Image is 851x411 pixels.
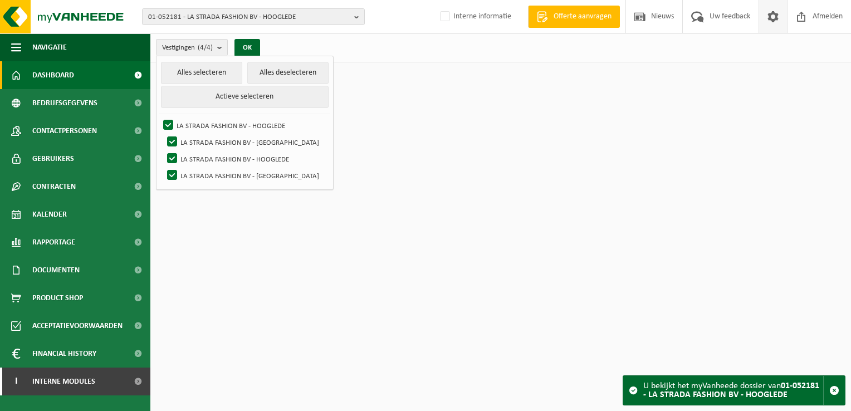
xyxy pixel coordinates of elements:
[32,89,97,117] span: Bedrijfsgegevens
[32,33,67,61] span: Navigatie
[156,39,228,56] button: Vestigingen(4/4)
[32,200,67,228] span: Kalender
[142,8,365,25] button: 01-052181 - LA STRADA FASHION BV - HOOGLEDE
[234,39,260,57] button: OK
[148,9,350,26] span: 01-052181 - LA STRADA FASHION BV - HOOGLEDE
[438,8,511,25] label: Interne informatie
[32,284,83,312] span: Product Shop
[32,228,75,256] span: Rapportage
[32,145,74,173] span: Gebruikers
[165,167,329,184] label: LA STRADA FASHION BV - [GEOGRAPHIC_DATA]
[32,61,74,89] span: Dashboard
[32,117,97,145] span: Contactpersonen
[162,40,213,56] span: Vestigingen
[198,44,213,51] count: (4/4)
[643,376,823,405] div: U bekijkt het myVanheede dossier van
[11,368,21,395] span: I
[161,86,329,108] button: Actieve selecteren
[32,368,95,395] span: Interne modules
[32,312,123,340] span: Acceptatievoorwaarden
[551,11,614,22] span: Offerte aanvragen
[643,381,819,399] strong: 01-052181 - LA STRADA FASHION BV - HOOGLEDE
[32,340,96,368] span: Financial History
[528,6,620,28] a: Offerte aanvragen
[247,62,329,84] button: Alles deselecteren
[165,150,329,167] label: LA STRADA FASHION BV - HOOGLEDE
[161,117,329,134] label: LA STRADA FASHION BV - HOOGLEDE
[165,134,329,150] label: LA STRADA FASHION BV - [GEOGRAPHIC_DATA]
[161,62,242,84] button: Alles selecteren
[32,173,76,200] span: Contracten
[32,256,80,284] span: Documenten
